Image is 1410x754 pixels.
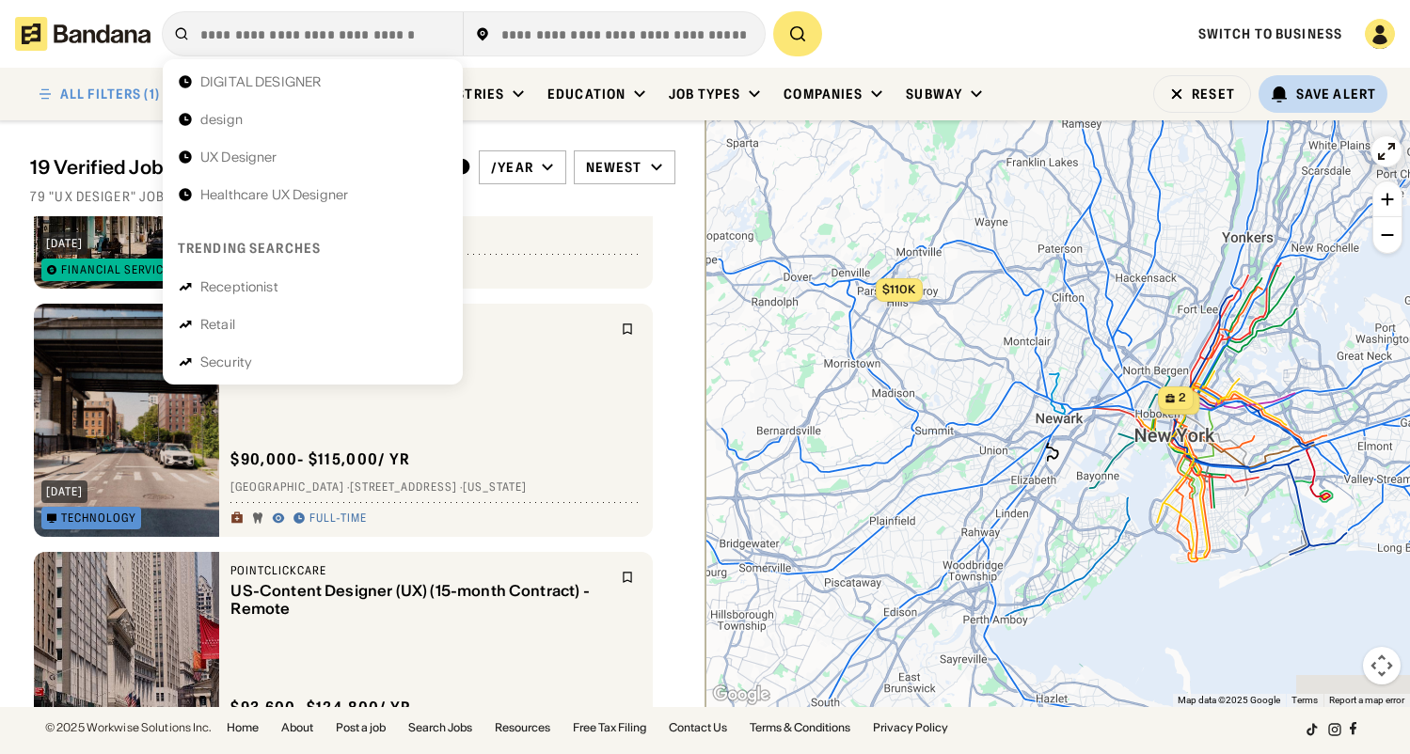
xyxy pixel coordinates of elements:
a: Resources [495,722,550,733]
a: Contact Us [669,722,727,733]
div: $ 93,600 - $124,800 / yr [230,698,411,717]
a: Report a map error [1329,695,1404,705]
button: Map camera controls [1363,647,1401,684]
div: Receptionist [200,280,278,293]
div: Retail [200,318,235,331]
div: design [200,113,243,126]
a: Switch to Business [1198,25,1342,42]
a: About [281,722,313,733]
a: Terms & Conditions [750,722,850,733]
div: [DATE] [46,238,83,249]
img: Google [710,683,772,707]
img: Bandana logotype [15,17,151,51]
div: Newest [586,159,642,176]
div: Healthcare UX Designer [200,188,348,201]
a: Home [227,722,259,733]
div: [DATE] [46,486,83,497]
span: Map data ©2025 Google [1178,695,1280,705]
div: $ 90,000 - $115,000 / yr [230,449,410,469]
span: $110k [882,282,915,296]
a: Free Tax Filing [573,722,646,733]
span: 2 [1179,390,1186,406]
div: Industries [423,86,504,102]
div: Security [200,355,252,369]
div: DIGITAL DESIGNER [200,75,321,88]
a: Open this area in Google Maps (opens a new window) [710,683,772,707]
div: © 2025 Workwise Solutions Inc. [45,722,212,733]
div: [GEOGRAPHIC_DATA] · [STREET_ADDRESS] · [US_STATE] [230,480,642,495]
div: Financial Services [61,264,178,275]
div: 19 Verified Jobs [30,156,437,179]
a: Privacy Policy [873,722,948,733]
div: 79 "UX DESIGER" jobs on [DOMAIN_NAME] [30,188,675,205]
div: UX Designer [200,150,277,164]
div: ALL FILTERS (1) [60,87,160,101]
div: Save Alert [1296,86,1376,102]
a: Search Jobs [408,722,472,733]
div: PointClickCare [230,563,610,578]
div: US-Content Designer (UX) (15-month Contract) - Remote [230,582,610,618]
div: Technology [61,512,136,524]
a: Terms (opens in new tab) [1291,695,1318,705]
div: Trending searches [178,240,321,257]
div: Education [547,86,626,102]
div: /year [491,159,533,176]
div: Reset [1192,87,1235,101]
div: Full-time [309,511,367,526]
div: Job Types [669,86,740,102]
div: grid [30,216,675,707]
div: Companies [784,86,863,102]
div: Subway [906,86,962,102]
a: Post a job [336,722,386,733]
